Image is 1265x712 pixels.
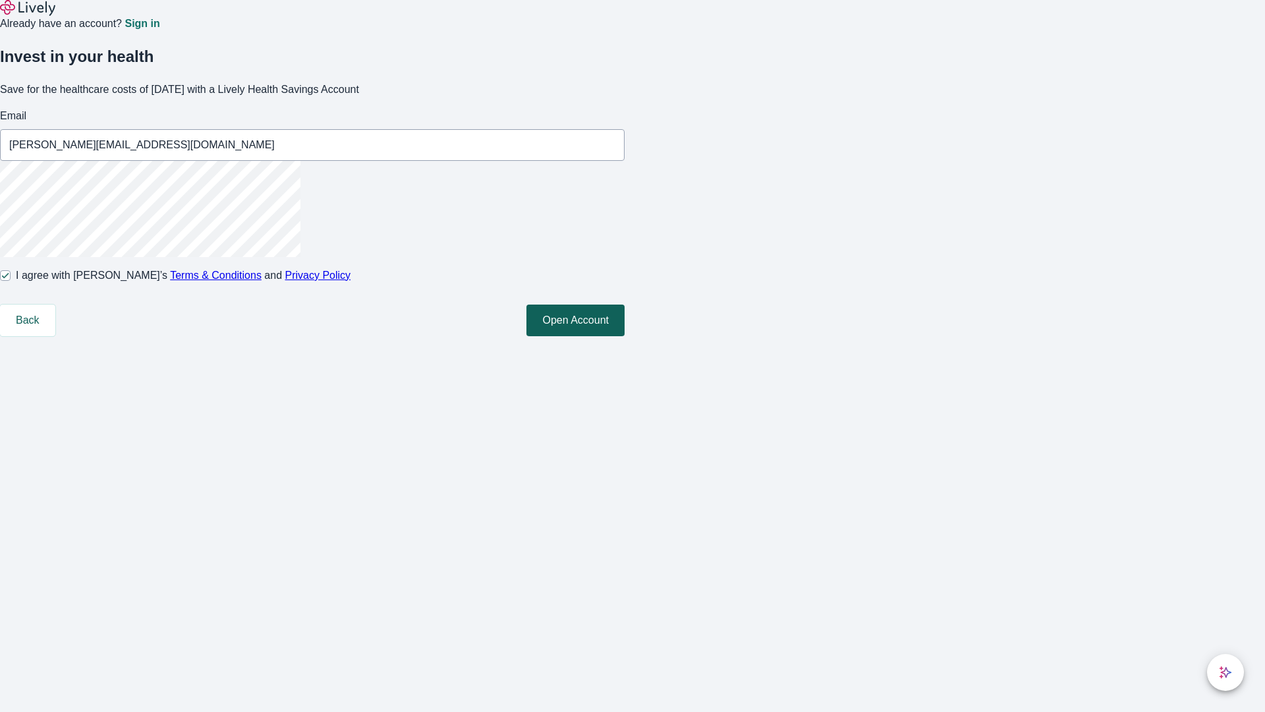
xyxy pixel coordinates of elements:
[125,18,159,29] a: Sign in
[1207,654,1244,691] button: chat
[285,270,351,281] a: Privacy Policy
[170,270,262,281] a: Terms & Conditions
[526,305,625,336] button: Open Account
[1219,666,1232,679] svg: Lively AI Assistant
[16,268,351,283] span: I agree with [PERSON_NAME]’s and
